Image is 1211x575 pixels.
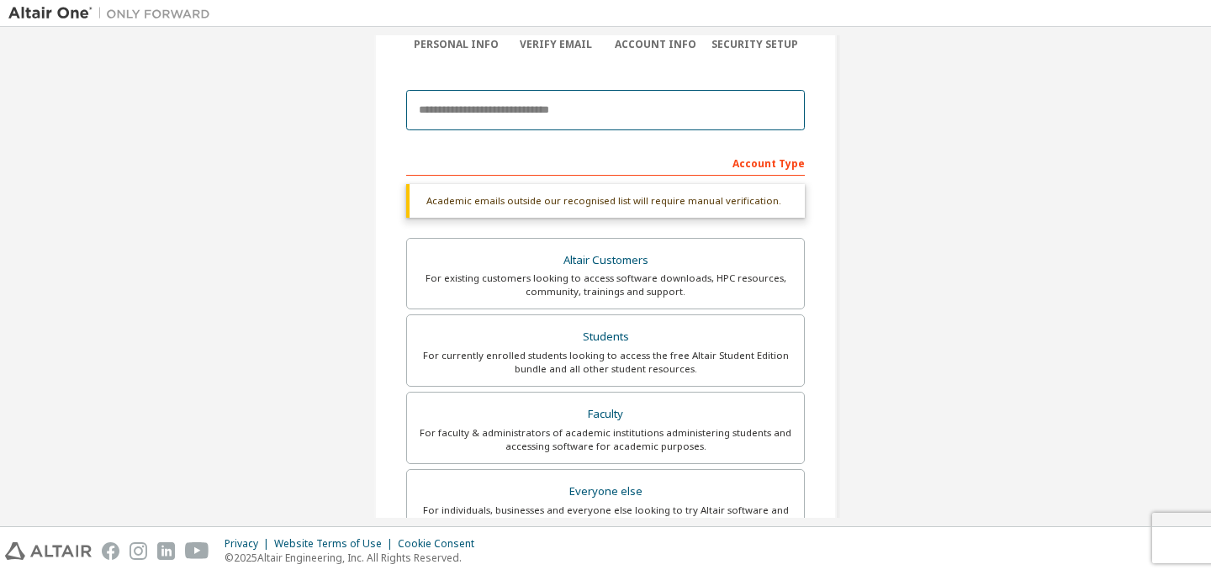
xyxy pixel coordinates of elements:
[225,537,274,551] div: Privacy
[417,272,794,298] div: For existing customers looking to access software downloads, HPC resources, community, trainings ...
[406,38,506,51] div: Personal Info
[130,542,147,560] img: instagram.svg
[706,38,806,51] div: Security Setup
[406,149,805,176] div: Account Type
[417,403,794,426] div: Faculty
[157,542,175,560] img: linkedin.svg
[417,504,794,530] div: For individuals, businesses and everyone else looking to try Altair software and explore our prod...
[274,537,398,551] div: Website Terms of Use
[417,325,794,349] div: Students
[417,349,794,376] div: For currently enrolled students looking to access the free Altair Student Edition bundle and all ...
[185,542,209,560] img: youtube.svg
[8,5,219,22] img: Altair One
[398,537,484,551] div: Cookie Consent
[605,38,706,51] div: Account Info
[225,551,484,565] p: © 2025 Altair Engineering, Inc. All Rights Reserved.
[417,249,794,272] div: Altair Customers
[506,38,606,51] div: Verify Email
[102,542,119,560] img: facebook.svg
[417,480,794,504] div: Everyone else
[417,426,794,453] div: For faculty & administrators of academic institutions administering students and accessing softwa...
[5,542,92,560] img: altair_logo.svg
[406,184,805,218] div: Academic emails outside our recognised list will require manual verification.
